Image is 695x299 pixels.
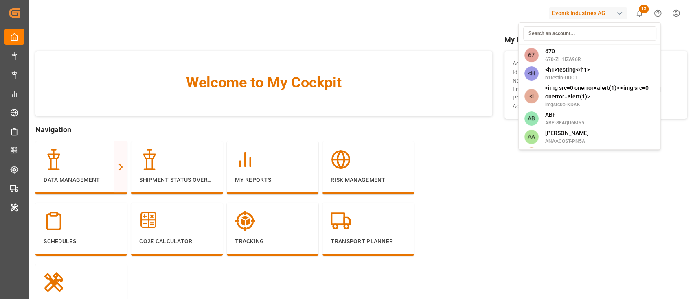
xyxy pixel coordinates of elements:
p: Tracking [235,237,310,246]
p: Schedules [44,237,119,246]
span: <H [524,66,538,81]
p: Data Management [44,176,119,184]
span: h1testin-UOC1 [545,74,590,81]
div: Evonik Industries AG [549,7,627,19]
span: <h1>testing</h1> [545,65,590,74]
span: <I [524,89,538,103]
span: [PERSON_NAME] [545,129,588,137]
span: 67 [524,48,538,62]
span: 670-ZH1IZA96R [545,56,581,63]
span: Phone [513,94,534,102]
span: Navigation [35,124,492,135]
span: Welcome to My Cockpit [52,72,476,94]
span: AB [524,111,538,126]
input: Search an account... [523,26,656,41]
button: Help Center [649,4,667,22]
span: Name [513,76,534,85]
span: <img src=0 onerror=alert(1)> <img src=0 onerror=alert(1)> [545,84,655,101]
span: Id [513,68,534,76]
span: ABF [545,111,584,119]
span: imgsrc0o-KDKK [545,101,655,108]
span: AA [524,130,538,144]
button: show 13 new notifications [630,4,649,22]
span: 670 [545,47,581,56]
span: Account [513,59,534,68]
span: Account Type [513,102,547,111]
span: AA [524,147,538,162]
span: ABF-SF4QU6MY5 [545,119,584,127]
p: My Reports [235,176,310,184]
p: Shipment Status Overview [139,176,215,184]
p: Risk Management [331,176,406,184]
span: Email [513,85,534,94]
span: : [EMAIL_ADDRESS][PERSON_NAME][DOMAIN_NAME] [534,86,662,92]
span: 13 [639,5,649,13]
span: My Info [504,34,687,45]
p: Transport Planner [331,237,406,246]
span: ANAACOST-PN5A [545,137,588,145]
p: CO2e Calculator [139,237,215,246]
